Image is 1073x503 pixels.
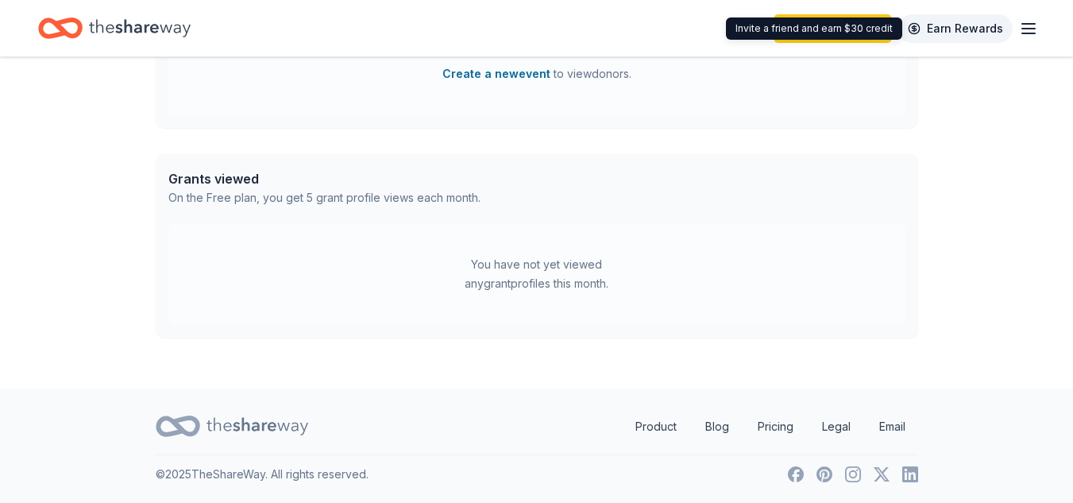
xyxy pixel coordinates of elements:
a: Earn Rewards [898,14,1013,43]
a: Home [38,10,191,47]
div: On the Free plan, you get 5 grant profile views each month. [168,188,481,207]
nav: quick links [623,411,918,443]
p: © 2025 TheShareWay. All rights reserved. [156,465,369,484]
a: Email [867,411,918,443]
a: Pricing [745,411,806,443]
div: You have not yet viewed any grant profiles this month. [438,255,636,293]
a: Product [623,411,689,443]
a: Start free trial [774,14,892,43]
a: Legal [809,411,863,443]
div: Grants viewed [168,169,481,188]
span: to view donors . [442,64,631,83]
a: Blog [693,411,742,443]
button: Create a newevent [442,64,550,83]
div: Invite a friend and earn $30 credit [726,17,902,40]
